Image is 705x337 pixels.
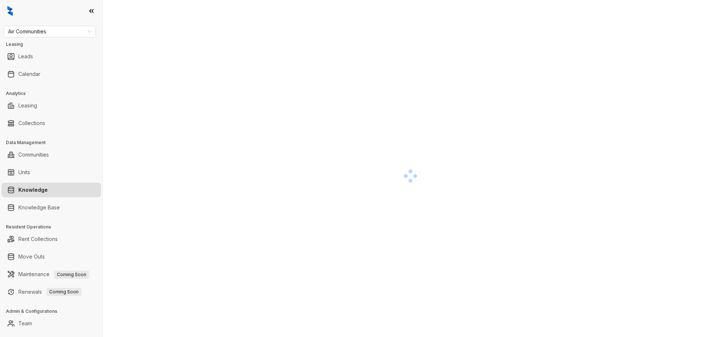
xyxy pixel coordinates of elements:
span: Coming Soon [54,271,89,279]
li: Collections [1,116,101,131]
li: Move Outs [1,249,101,264]
span: Coming Soon [46,288,82,296]
a: Leads [18,49,33,64]
h3: Resident Operations [6,224,102,230]
a: Calendar [18,67,40,81]
a: Knowledge Base [18,200,60,215]
span: Air Communities [8,26,91,37]
li: Team [1,316,101,331]
li: Leads [1,49,101,64]
a: Units [18,165,30,180]
a: Communities [18,147,49,162]
a: Collections [18,116,45,131]
h3: Analytics [6,90,102,97]
li: Knowledge [1,183,101,197]
a: Leasing [18,98,37,113]
a: Rent Collections [18,232,58,246]
h3: Admin & Configurations [6,308,102,315]
li: Renewals [1,285,101,299]
li: Calendar [1,67,101,81]
li: Leasing [1,98,101,113]
li: Maintenance [1,267,101,282]
a: RenewalsComing Soon [18,285,82,299]
h3: Leasing [6,41,102,48]
li: Rent Collections [1,232,101,246]
li: Knowledge Base [1,200,101,215]
img: logo [7,6,13,16]
a: Knowledge [18,183,48,197]
li: Units [1,165,101,180]
a: Team [18,316,32,331]
a: Move Outs [18,249,45,264]
h3: Data Management [6,139,102,146]
li: Communities [1,147,101,162]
